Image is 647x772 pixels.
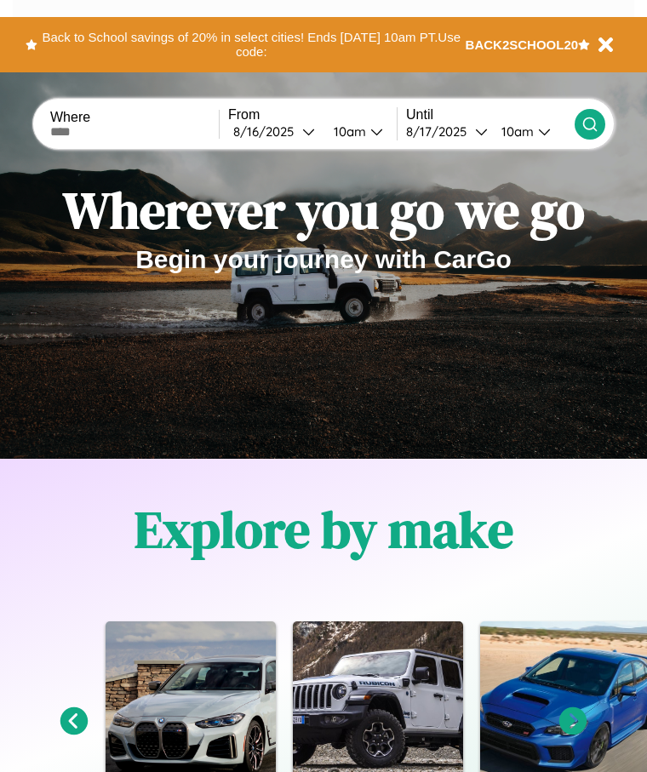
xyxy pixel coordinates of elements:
button: 8/16/2025 [228,123,320,140]
label: From [228,107,397,123]
b: BACK2SCHOOL20 [466,37,579,52]
div: 8 / 17 / 2025 [406,123,475,140]
div: 10am [325,123,370,140]
h1: Explore by make [135,495,513,564]
button: 10am [320,123,397,140]
div: 10am [493,123,538,140]
button: 10am [488,123,575,140]
label: Where [50,110,219,125]
div: 8 / 16 / 2025 [233,123,302,140]
label: Until [406,107,575,123]
button: Back to School savings of 20% in select cities! Ends [DATE] 10am PT.Use code: [37,26,466,64]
